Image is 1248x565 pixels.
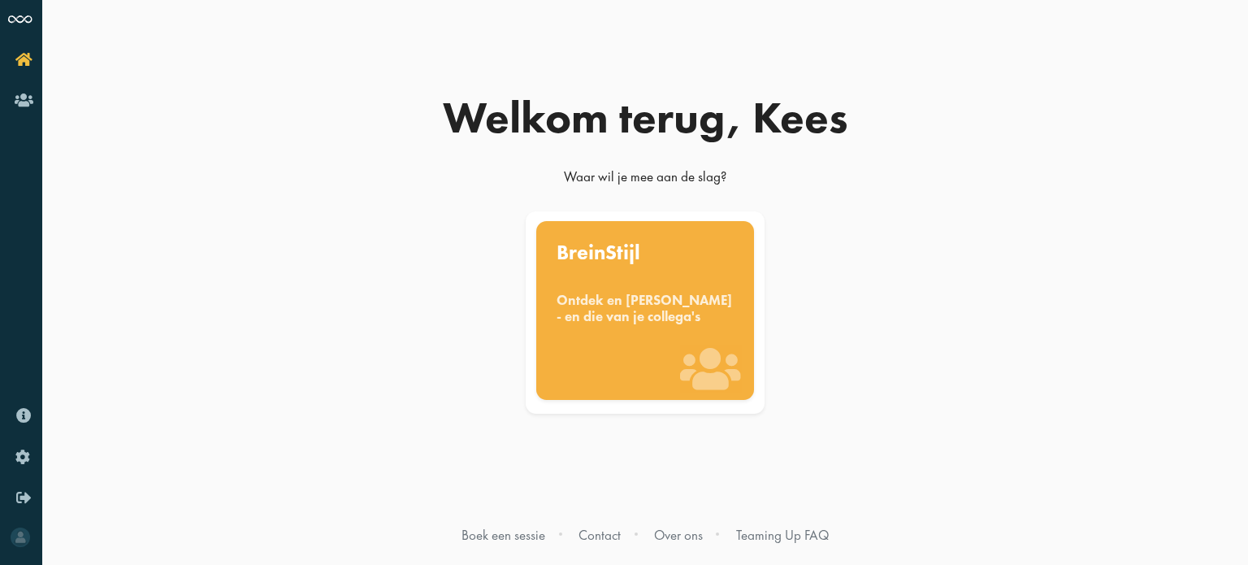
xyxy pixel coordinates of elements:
div: Ontdek en [PERSON_NAME] - en die van je collega's [557,293,734,324]
div: Waar wil je mee aan de slag? [255,167,1035,193]
a: Contact [578,526,621,544]
a: Over ons [654,526,703,544]
a: BreinStijl Ontdek en [PERSON_NAME] - en die van je collega's [522,211,769,415]
div: Welkom terug, Kees [255,96,1035,140]
a: Teaming Up FAQ [736,526,829,544]
a: Boek een sessie [461,526,545,544]
div: BreinStijl [557,242,734,263]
